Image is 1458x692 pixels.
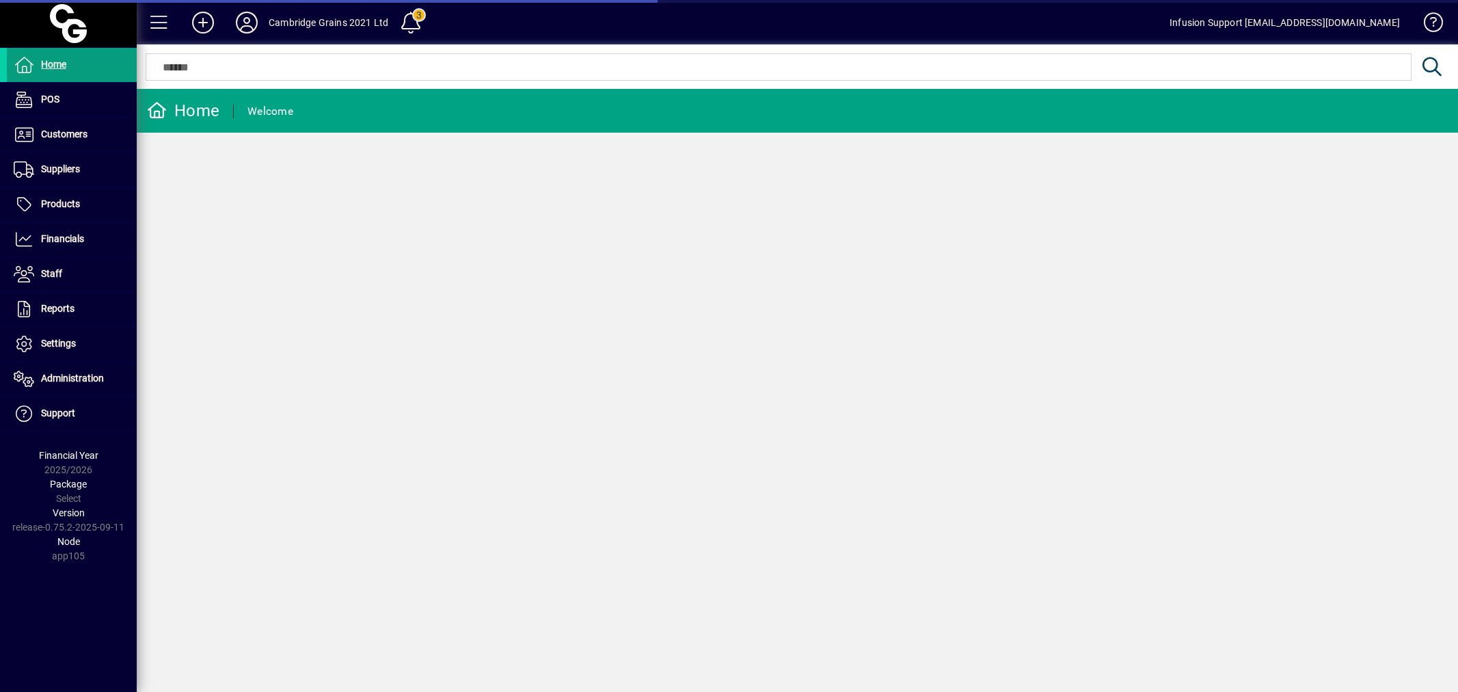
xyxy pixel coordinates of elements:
span: Node [57,536,80,547]
span: Support [41,408,75,418]
a: Reports [7,292,137,326]
span: Financial Year [39,450,98,461]
div: Infusion Support [EMAIL_ADDRESS][DOMAIN_NAME] [1170,12,1400,34]
a: POS [7,83,137,117]
a: Products [7,187,137,222]
span: Home [41,59,66,70]
span: Administration [41,373,104,384]
a: Support [7,397,137,431]
span: Package [50,479,87,490]
span: Customers [41,129,87,139]
a: Financials [7,222,137,256]
a: Staff [7,257,137,291]
a: Suppliers [7,152,137,187]
div: Welcome [247,101,293,122]
span: Staff [41,268,62,279]
span: Products [41,198,80,209]
span: Suppliers [41,163,80,174]
span: Financials [41,233,84,244]
span: Version [53,507,85,518]
a: Administration [7,362,137,396]
span: POS [41,94,59,105]
button: Add [181,10,225,35]
div: Home [147,100,219,122]
a: Customers [7,118,137,152]
span: Settings [41,338,76,349]
div: Cambridge Grains 2021 Ltd [269,12,388,34]
a: Settings [7,327,137,361]
button: Profile [225,10,269,35]
span: Reports [41,303,75,314]
a: Knowledge Base [1414,3,1441,47]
